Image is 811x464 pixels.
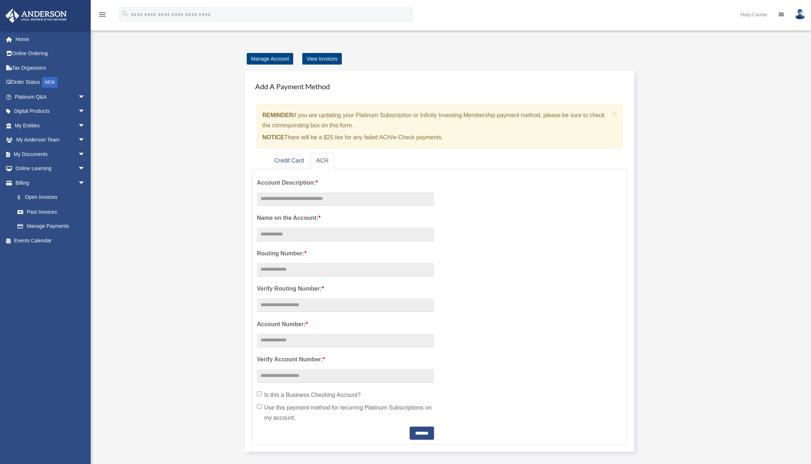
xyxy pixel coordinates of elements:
[5,118,96,133] a: My Entitiesarrow_drop_down
[257,319,434,329] label: Account Number:
[78,133,93,148] span: arrow_drop_down
[613,110,617,117] button: Close
[10,219,93,234] a: Manage Payments
[311,153,335,169] a: ACH
[302,53,342,65] a: View Invoices
[247,53,293,65] a: Manage Account
[5,161,96,176] a: Online Learningarrow_drop_down
[257,284,434,294] label: Verify Routing Number:
[613,109,617,118] span: ×
[5,133,96,147] a: My Anderson Teamarrow_drop_down
[21,193,25,202] span: $
[252,78,627,94] h4: Add A Payment Method
[78,161,93,176] span: arrow_drop_down
[257,213,434,223] label: Name on the Account:
[78,104,93,119] span: arrow_drop_down
[121,10,129,18] i: search
[257,403,434,423] label: Use this payment method for recurring Platinum Subscriptions on my account.
[78,118,93,133] span: arrow_drop_down
[262,112,293,118] strong: REMINDER
[42,77,58,88] div: NEW
[262,134,284,140] strong: NOTICE
[257,354,434,365] label: Verify Account Number:
[98,13,107,19] a: menu
[257,104,623,148] div: if you are updating your Platinum Subscription or Infinity Investing Membership payment method, p...
[98,10,107,19] i: menu
[257,178,434,188] label: Account Description:
[5,90,96,104] a: Platinum Q&Aarrow_drop_down
[5,61,96,75] a: Tax Organizers
[5,75,96,90] a: Order StatusNEW
[78,176,93,190] span: arrow_drop_down
[795,9,806,20] img: User Pic
[78,147,93,162] span: arrow_drop_down
[5,104,96,119] a: Digital Productsarrow_drop_down
[5,32,96,46] a: Home
[5,233,96,248] a: Events Calendar
[78,90,93,104] span: arrow_drop_down
[257,249,434,259] label: Routing Number:
[3,9,69,23] img: Anderson Advisors Platinum Portal
[262,132,610,143] p: There will be a $25 fee for any failed ACH/e-Check payments.
[257,390,434,400] label: Is this a Business Checking Account?
[10,190,96,205] a: $Open Invoices
[269,153,310,169] a: Credit Card
[10,205,96,219] a: Past Invoices
[257,391,262,396] input: Is this a Business Checking Account?
[5,176,96,190] a: Billingarrow_drop_down
[5,46,96,61] a: Online Ordering
[5,147,96,161] a: My Documentsarrow_drop_down
[257,404,262,409] input: Use this payment method for recurring Platinum Subscriptions on my account.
